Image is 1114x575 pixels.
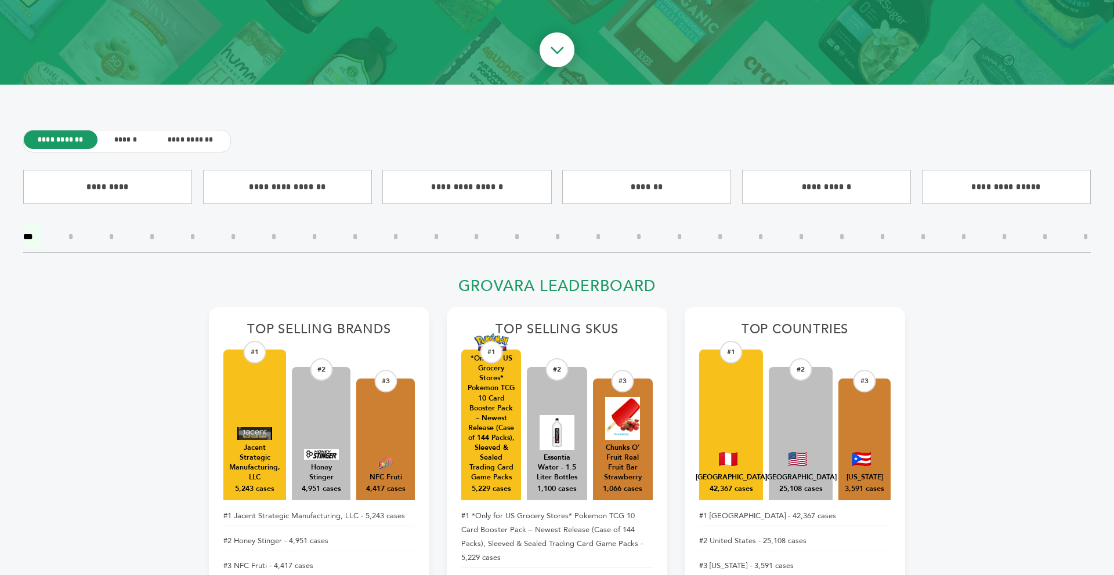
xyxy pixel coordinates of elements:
[474,333,509,351] img: *Only for US Grocery Stores* Pokemon TCG 10 Card Booster Pack – Newest Release (Case of 144 Packs...
[302,484,341,494] div: 4,951 cases
[310,358,332,381] div: #2
[599,443,647,482] div: Chunks O' Fruit Real Fruit Bar Strawberry
[696,472,767,482] div: Peru
[235,484,274,494] div: 5,243 cases
[719,452,737,466] img: Peru Flag
[304,449,339,460] img: Honey Stinger
[533,453,581,482] div: Essentia Water - 1.5 Liter Bottles
[545,358,568,381] div: #2
[779,484,823,494] div: 25,108 cases
[603,484,642,494] div: 1,066 cases
[612,370,634,392] div: #3
[845,484,884,494] div: 3,591 cases
[853,370,876,392] div: #3
[370,472,402,482] div: NFC Fruti
[847,472,883,482] div: Puerto Rico
[710,484,753,494] div: 42,367 cases
[209,277,905,302] h2: Grovara Leaderboard
[461,506,653,568] li: #1 *Only for US Grocery Stores* Pokemon TCG 10 Card Booster Pack – Newest Release (Case of 144 Pa...
[789,452,807,466] img: United States Flag
[223,322,415,344] h2: Top Selling Brands
[298,463,345,482] div: Honey Stinger
[472,484,511,494] div: 5,229 cases
[237,427,272,440] img: Jacent Strategic Manufacturing, LLC
[537,484,577,494] div: 1,100 cases
[467,354,515,482] div: *Only for US Grocery Stores* Pokemon TCG 10 Card Booster Pack – Newest Release (Case of 144 Packs...
[540,415,574,450] img: Essentia Water - 1.5 Liter Bottles
[699,322,891,344] h2: Top Countries
[366,484,406,494] div: 4,417 cases
[461,322,653,344] h2: Top Selling SKUs
[368,457,403,470] img: NFC Fruti
[720,341,743,363] div: #1
[852,452,871,466] img: Puerto Rico Flag
[605,397,640,440] img: Chunks O' Fruit Real Fruit Bar Strawberry
[223,506,415,526] li: #1 Jacent Strategic Manufacturing, LLC - 5,243 cases
[223,531,415,551] li: #2 Honey Stinger - 4,951 cases
[244,341,266,363] div: #1
[229,443,280,482] div: Jacent Strategic Manufacturing, LLC
[765,472,837,482] div: United States
[699,506,891,526] li: #1 [GEOGRAPHIC_DATA] - 42,367 cases
[790,358,812,381] div: #2
[699,531,891,551] li: #2 United States - 25,108 cases
[480,341,502,363] div: #1
[374,370,397,392] div: #3
[526,21,588,82] img: ourBrandsHeroArrow.png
